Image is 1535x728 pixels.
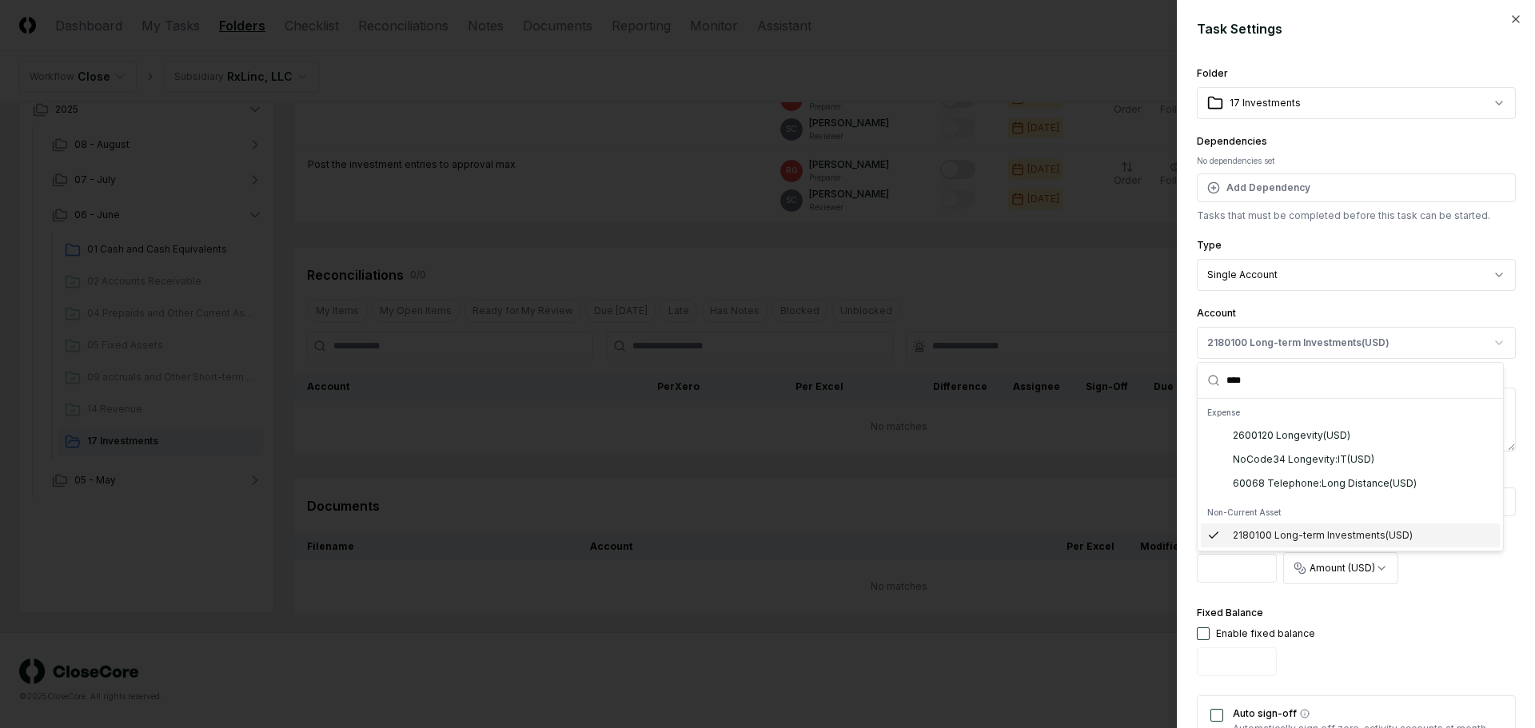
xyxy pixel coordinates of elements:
[1198,399,1503,551] div: Suggestions
[1197,327,1516,359] button: 2180100 Long-term Investments ( USD )
[1197,135,1267,147] label: Dependencies
[1216,627,1315,641] div: Enable fixed balance
[1197,209,1516,223] p: Tasks that must be completed before this task can be started.
[1233,709,1502,718] label: Auto sign-off
[1300,709,1310,718] button: Auto sign-off
[1201,502,1500,523] div: Non-Current Asset
[1197,67,1228,79] label: Folder
[1197,239,1222,251] label: Type
[1233,452,1374,467] div: NoCode34 Longevity:IT ( USD )
[1197,19,1516,38] h2: Task Settings
[1233,476,1417,491] div: 60068 Telephone:Long Distance ( USD )
[1201,402,1500,424] div: Expense
[1197,155,1516,167] div: No dependencies set
[1233,428,1350,443] div: 2600120 Longevity ( USD )
[1197,607,1263,619] label: Fixed Balance
[1197,307,1236,319] label: Account
[1233,528,1413,543] div: 2180100 Long-term Investments ( USD )
[1197,173,1516,202] button: Add Dependency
